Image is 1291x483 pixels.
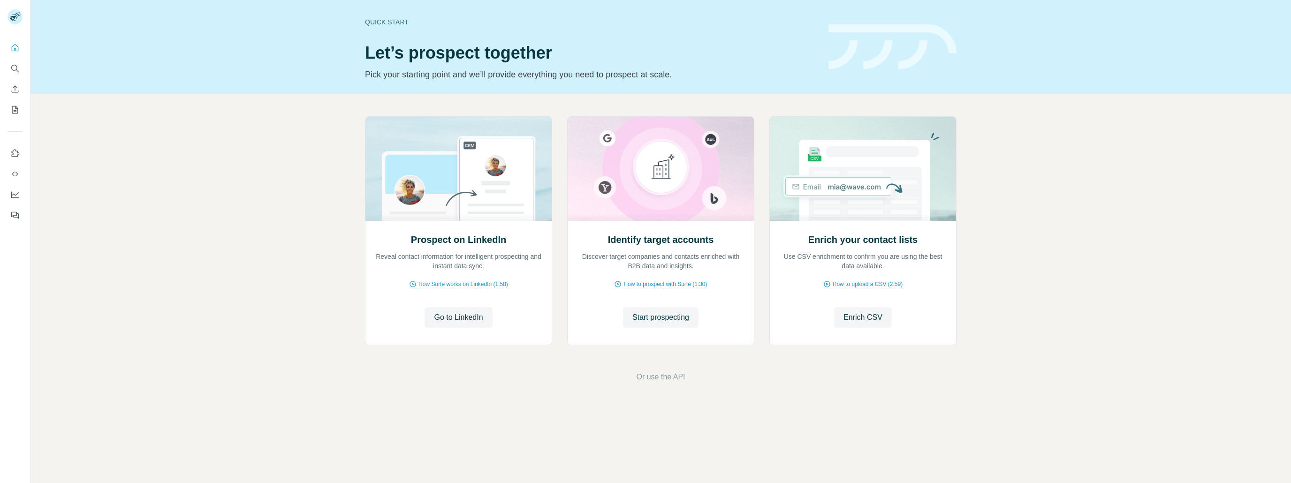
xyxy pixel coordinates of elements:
[8,39,23,56] button: Quick start
[8,60,23,77] button: Search
[365,68,817,81] p: Pick your starting point and we’ll provide everything you need to prospect at scale.
[365,117,552,221] img: Prospect on LinkedIn
[828,24,957,70] img: banner
[8,166,23,182] button: Use Surfe API
[833,280,903,288] span: How to upload a CSV (2:59)
[375,252,542,271] p: Reveal contact information for intelligent prospecting and instant data sync.
[365,17,817,27] div: Quick start
[365,44,817,62] h1: Let’s prospect together
[834,307,892,328] button: Enrich CSV
[411,233,506,246] h2: Prospect on LinkedIn
[608,233,714,246] h2: Identify target accounts
[623,280,707,288] span: How to prospect with Surfe (1:30)
[434,312,483,323] span: Go to LinkedIn
[8,207,23,224] button: Feedback
[8,101,23,118] button: My lists
[779,252,947,271] p: Use CSV enrichment to confirm you are using the best data available.
[636,371,685,383] button: Or use the API
[418,280,508,288] span: How Surfe works on LinkedIn (1:58)
[577,252,744,271] p: Discover target companies and contacts enriched with B2B data and insights.
[8,145,23,162] button: Use Surfe on LinkedIn
[843,312,882,323] span: Enrich CSV
[425,307,492,328] button: Go to LinkedIn
[632,312,689,323] span: Start prospecting
[769,117,957,221] img: Enrich your contact lists
[567,117,754,221] img: Identify target accounts
[8,186,23,203] button: Dashboard
[623,307,699,328] button: Start prospecting
[808,233,918,246] h2: Enrich your contact lists
[8,81,23,98] button: Enrich CSV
